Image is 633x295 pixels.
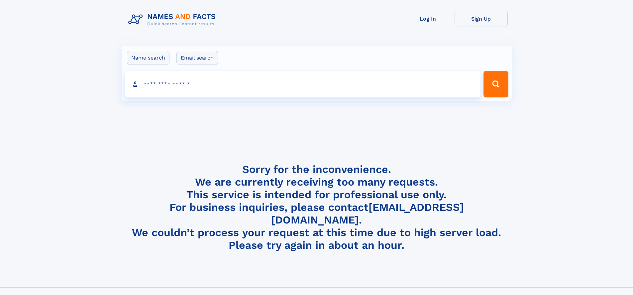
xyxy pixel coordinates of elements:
[401,11,455,27] a: Log In
[125,71,481,97] input: search input
[483,71,508,97] button: Search Button
[271,201,464,226] a: [EMAIL_ADDRESS][DOMAIN_NAME]
[127,51,169,65] label: Name search
[126,163,508,252] h4: Sorry for the inconvenience. We are currently receiving too many requests. This service is intend...
[176,51,218,65] label: Email search
[126,11,221,29] img: Logo Names and Facts
[455,11,508,27] a: Sign Up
